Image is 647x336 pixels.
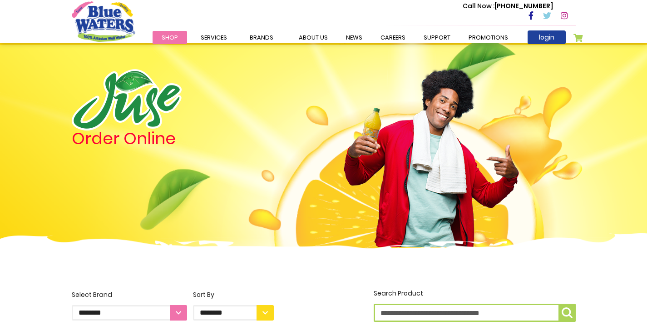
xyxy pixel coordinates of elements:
div: Sort By [193,290,274,300]
a: support [415,31,459,44]
a: careers [371,31,415,44]
label: Search Product [374,289,576,322]
span: Services [201,33,227,42]
span: Brands [250,33,273,42]
h4: Order Online [72,130,274,147]
select: Select Brand [72,305,187,321]
p: [PHONE_NUMBER] [463,1,553,11]
button: Search Product [558,304,576,322]
span: Call Now : [463,1,494,10]
select: Sort By [193,305,274,321]
a: News [337,31,371,44]
input: Search Product [374,304,576,322]
a: store logo [72,1,135,41]
img: man.png [343,52,520,247]
a: about us [290,31,337,44]
a: Promotions [459,31,517,44]
span: Shop [162,33,178,42]
img: search-icon.png [562,307,573,318]
img: logo [72,69,182,130]
label: Select Brand [72,290,187,321]
a: login [528,30,566,44]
